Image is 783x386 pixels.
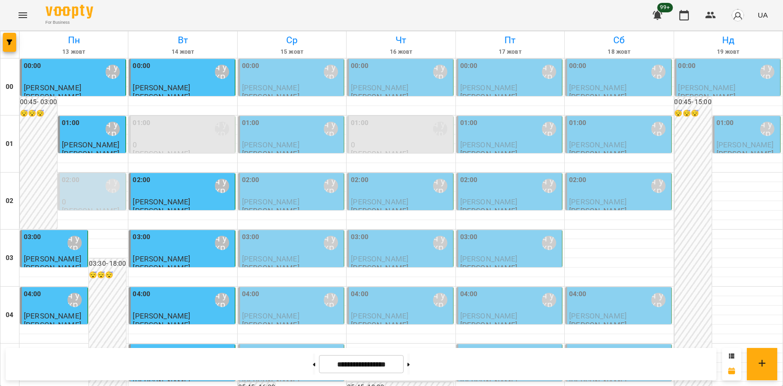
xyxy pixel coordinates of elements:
[62,150,119,158] p: [PERSON_NAME]
[324,236,338,250] div: Мойсук Надія\ ма укр\шч укр\ https://us06web.zoom.us/j/84559859332
[242,311,300,320] span: [PERSON_NAME]
[460,150,518,158] p: [PERSON_NAME]
[351,83,408,92] span: [PERSON_NAME]
[569,118,587,128] label: 01:00
[460,289,478,299] label: 04:00
[566,48,672,57] h6: 18 жовт
[758,10,768,20] span: UA
[460,264,518,272] p: [PERSON_NAME]
[678,83,736,92] span: [PERSON_NAME]
[133,83,190,92] span: [PERSON_NAME]
[569,140,627,149] span: [PERSON_NAME]
[569,83,627,92] span: [PERSON_NAME]
[133,141,232,149] p: 0
[457,48,563,57] h6: 17 жовт
[6,310,13,320] h6: 04
[460,207,518,215] p: [PERSON_NAME]
[569,321,627,329] p: [PERSON_NAME]
[6,196,13,206] h6: 02
[676,33,781,48] h6: Нд
[460,118,478,128] label: 01:00
[68,236,82,250] div: Мойсук Надія\ ма укр\шч укр\ https://us06web.zoom.us/j/84559859332
[324,122,338,136] div: Мойсук Надія\ ма укр\шч укр\ https://us06web.zoom.us/j/84559859332
[351,311,408,320] span: [PERSON_NAME]
[657,3,673,12] span: 99+
[457,33,563,48] h6: Пт
[242,207,300,215] p: [PERSON_NAME]
[351,61,368,71] label: 00:00
[651,179,666,193] div: Мойсук Надія\ ма укр\шч укр\ https://us06web.zoom.us/j/84559859332
[62,140,119,149] span: [PERSON_NAME]
[215,65,229,79] div: Мойсук Надія\ ма укр\шч укр\ https://us06web.zoom.us/j/84559859332
[24,289,41,299] label: 04:00
[569,207,627,215] p: [PERSON_NAME]
[651,65,666,79] div: Мойсук Надія\ ма укр\шч укр\ https://us06web.zoom.us/j/84559859332
[6,139,13,149] h6: 01
[651,293,666,307] div: Мойсук Надія\ ма укр\шч укр\ https://us06web.zoom.us/j/84559859332
[242,197,300,206] span: [PERSON_NAME]
[324,65,338,79] div: Мойсук Надія\ ма укр\шч укр\ https://us06web.zoom.us/j/84559859332
[11,4,34,27] button: Menu
[651,122,666,136] div: Мойсук Надія\ ма укр\шч укр\ https://us06web.zoom.us/j/84559859332
[542,179,556,193] div: Мойсук Надія\ ма укр\шч укр\ https://us06web.zoom.us/j/84559859332
[433,293,447,307] div: Мойсук Надія\ ма укр\шч укр\ https://us06web.zoom.us/j/84559859332
[20,108,57,119] h6: 😴😴😴
[460,175,478,185] label: 02:00
[569,311,627,320] span: [PERSON_NAME]
[460,93,518,101] p: [PERSON_NAME]
[130,48,235,57] h6: 14 жовт
[24,321,81,329] p: [PERSON_NAME]
[542,236,556,250] div: Мойсук Надія\ ма укр\шч укр\ https://us06web.zoom.us/j/84559859332
[675,97,712,107] h6: 00:45 - 15:00
[460,321,518,329] p: [PERSON_NAME]
[351,93,408,101] p: [PERSON_NAME]
[569,61,587,71] label: 00:00
[21,33,126,48] h6: Пн
[24,83,81,92] span: [PERSON_NAME]
[731,9,744,22] img: avatar_s.png
[24,254,81,263] span: [PERSON_NAME]
[242,118,260,128] label: 01:00
[542,293,556,307] div: Мойсук Надія\ ма укр\шч укр\ https://us06web.zoom.us/j/84559859332
[133,289,150,299] label: 04:00
[242,232,260,242] label: 03:00
[460,311,518,320] span: [PERSON_NAME]
[133,264,190,272] p: [PERSON_NAME]
[242,61,260,71] label: 00:00
[46,19,93,26] span: For Business
[215,236,229,250] div: Мойсук Надія\ ма укр\шч укр\ https://us06web.zoom.us/j/84559859332
[242,321,300,329] p: [PERSON_NAME]
[569,150,627,158] p: [PERSON_NAME]
[716,150,774,158] p: [PERSON_NAME]
[676,48,781,57] h6: 19 жовт
[242,289,260,299] label: 04:00
[133,197,190,206] span: [PERSON_NAME]
[351,232,368,242] label: 03:00
[569,175,587,185] label: 02:00
[242,150,300,158] p: [PERSON_NAME]
[133,311,190,320] span: [PERSON_NAME]
[62,175,79,185] label: 02:00
[24,93,81,101] p: [PERSON_NAME]
[460,254,518,263] span: [PERSON_NAME]
[351,207,408,215] p: [PERSON_NAME]
[62,118,79,128] label: 01:00
[106,179,120,193] div: Мойсук Надія\ ма укр\шч укр\ https://us06web.zoom.us/j/84559859332
[62,198,124,206] p: 0
[433,122,447,136] div: Мойсук Надія\ ма укр\шч укр\ https://us06web.zoom.us/j/84559859332
[6,82,13,92] h6: 00
[433,179,447,193] div: Мойсук Надія\ ма укр\шч укр\ https://us06web.zoom.us/j/84559859332
[242,175,260,185] label: 02:00
[6,253,13,263] h6: 03
[242,264,300,272] p: [PERSON_NAME]
[215,293,229,307] div: Мойсук Надія\ ма укр\шч укр\ https://us06web.zoom.us/j/84559859332
[460,83,518,92] span: [PERSON_NAME]
[678,61,696,71] label: 00:00
[675,108,712,119] h6: 😴😴😴
[242,254,300,263] span: [PERSON_NAME]
[760,122,774,136] div: Мойсук Надія\ ма укр\шч укр\ https://us06web.zoom.us/j/84559859332
[242,83,300,92] span: [PERSON_NAME]
[46,5,93,19] img: Voopty Logo
[351,197,408,206] span: [PERSON_NAME]
[133,93,190,101] p: [PERSON_NAME]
